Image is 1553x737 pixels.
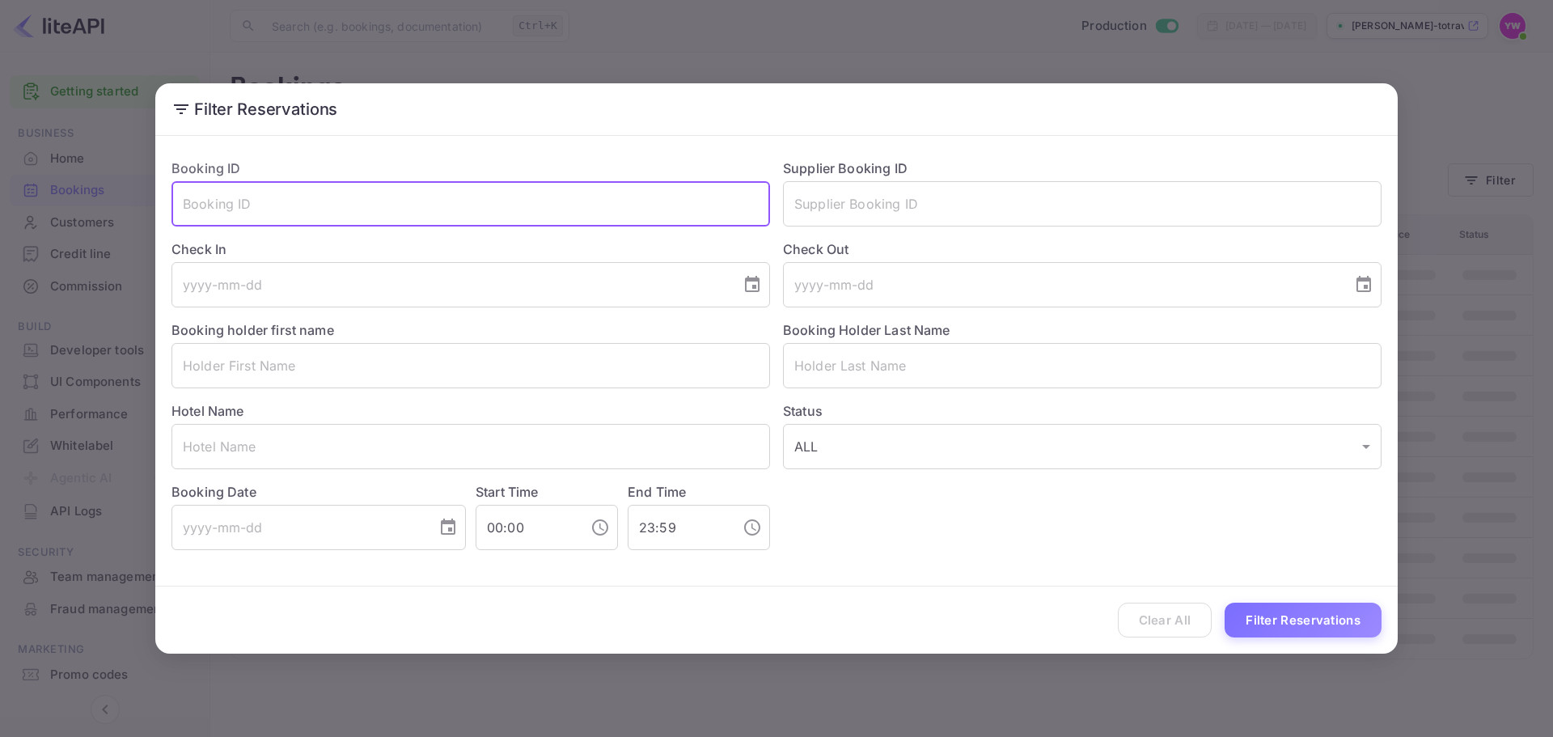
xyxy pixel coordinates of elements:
[628,484,686,500] label: End Time
[783,401,1382,421] label: Status
[736,269,768,301] button: Choose date
[1225,603,1382,637] button: Filter Reservations
[783,424,1382,469] div: ALL
[783,262,1341,307] input: yyyy-mm-dd
[171,239,770,259] label: Check In
[783,343,1382,388] input: Holder Last Name
[736,511,768,544] button: Choose time, selected time is 11:59 PM
[1348,269,1380,301] button: Choose date
[171,322,334,338] label: Booking holder first name
[171,424,770,469] input: Hotel Name
[783,322,950,338] label: Booking Holder Last Name
[155,83,1398,135] h2: Filter Reservations
[171,262,730,307] input: yyyy-mm-dd
[476,484,539,500] label: Start Time
[171,343,770,388] input: Holder First Name
[171,482,466,502] label: Booking Date
[432,511,464,544] button: Choose date
[628,505,730,550] input: hh:mm
[476,505,578,550] input: hh:mm
[584,511,616,544] button: Choose time, selected time is 12:00 AM
[171,403,244,419] label: Hotel Name
[783,181,1382,227] input: Supplier Booking ID
[783,239,1382,259] label: Check Out
[171,160,241,176] label: Booking ID
[171,505,425,550] input: yyyy-mm-dd
[783,160,908,176] label: Supplier Booking ID
[171,181,770,227] input: Booking ID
